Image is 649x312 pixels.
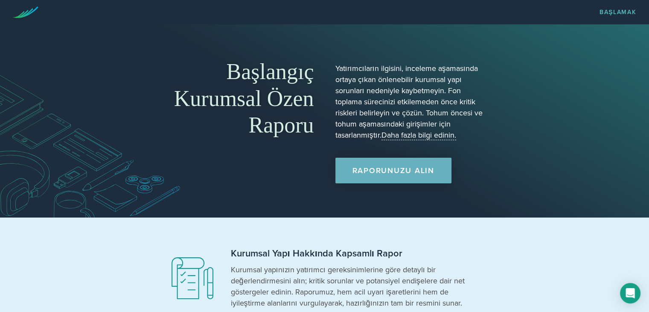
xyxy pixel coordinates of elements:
a: Daha fazla bilgi edinin. [381,130,456,140]
font: Başlamak [600,9,636,16]
a: Raporunuzu Alın [335,158,451,183]
font: Kurumsal yapınızın yatırımcı gereksinimlerine göre detaylı bir değerlendirmesini alın; kritik sor... [231,265,465,308]
font: Yatırımcıların ilgisini, inceleme aşamasında ortaya çıkan önlenebilir kurumsal yapı sorunları ned... [335,64,483,140]
font: Kurumsal Yapı Hakkında Kapsamlı Rapor [231,248,402,259]
a: Başlamak [600,9,636,15]
font: Başlangıç Kurumsal Özen Raporu [174,59,314,137]
div: Open Intercom Messenger [620,283,640,303]
font: Raporunuzu Alın [352,166,434,175]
